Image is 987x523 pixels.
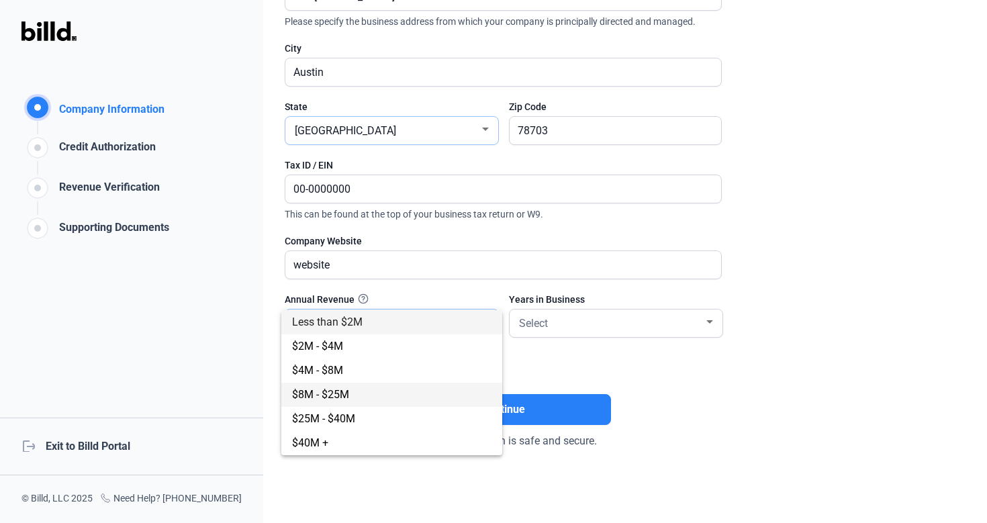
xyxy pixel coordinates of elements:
span: $4M - $8M [292,364,343,377]
span: $40M + [292,436,328,449]
span: $2M - $4M [292,340,343,352]
span: $25M - $40M [292,412,355,425]
span: Less than $2M [292,316,363,328]
span: $8M - $25M [292,388,349,401]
